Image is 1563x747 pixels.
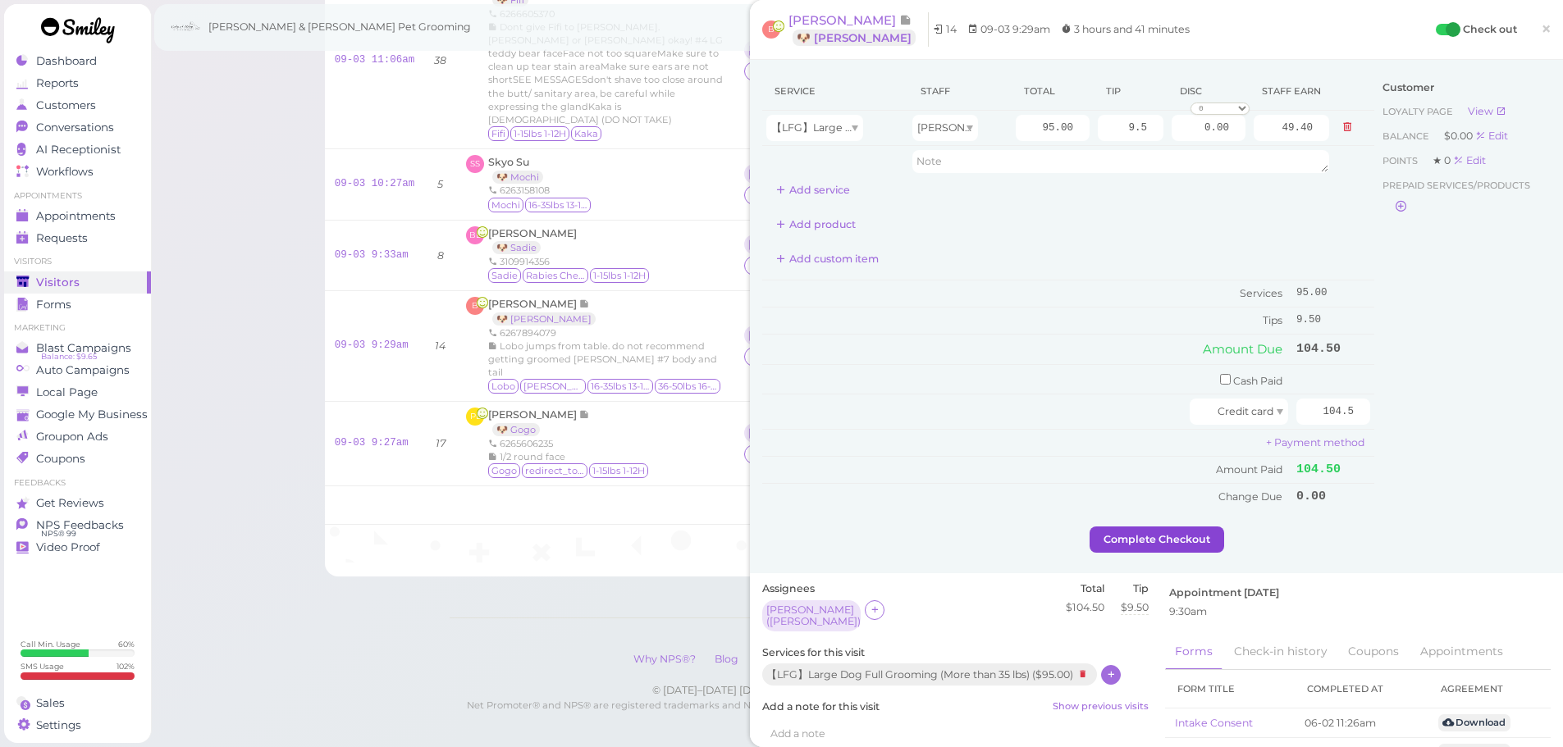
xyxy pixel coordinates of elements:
th: Discount [1168,72,1250,111]
span: 1-15lbs 1-12H [590,268,649,283]
a: 🐶 [PERSON_NAME] [492,312,596,326]
a: Blog [706,653,747,665]
a: Get Reviews [4,492,151,514]
span: AI Receptionist [36,143,121,157]
span: NPS® 99 [41,527,76,540]
div: [PERSON_NAME] (Gogo) [744,423,847,444]
div: [PERSON_NAME] ( Sadie ) [748,239,839,250]
div: Customer [1382,80,1542,95]
a: [PERSON_NAME] 🐶 Gogo [488,408,590,435]
div: [PERSON_NAME] ( [PERSON_NAME] ) [766,604,857,627]
a: Auto Campaigns [4,359,151,381]
a: 🐶 [PERSON_NAME] [793,30,916,46]
a: Visitors [4,271,151,294]
span: Note [579,408,590,421]
div: [PERSON_NAME] (Mochi) [744,164,847,185]
a: 09-03 9:27am [335,437,409,449]
span: 【LFG】Large Dog Full Grooming (More than 35 lbs) [771,121,1035,134]
a: Coupons [1338,635,1409,669]
a: Download [1438,714,1510,731]
a: Video Proof [4,536,151,558]
a: Forms [4,294,151,316]
div: [PERSON_NAME] ([PERSON_NAME]) [762,600,865,633]
td: 0.00 [1292,484,1374,510]
div: $9.50 [1121,600,1149,615]
a: Local Page [4,381,151,403]
a: Appointments [1410,635,1513,669]
button: Complete Checkout [1090,526,1224,553]
li: Marketing [4,322,151,334]
span: BL [466,226,484,244]
span: B [762,20,780,39]
a: [PERSON_NAME] 🐶 [PERSON_NAME] [788,12,929,47]
span: Coupons [36,452,85,466]
div: 3109914356 [488,255,651,268]
a: NPS Feedbacks NPS® 99 [4,514,151,536]
div: 60 % [118,639,135,649]
span: Prepaid services/products [1382,177,1530,194]
i: 8 [437,249,444,262]
span: ★ 0 [1433,154,1453,166]
span: Add a note [770,727,825,740]
div: SMS Usage [21,661,64,672]
span: Dont give Fifi to [PERSON_NAME]. [PERSON_NAME] or [PERSON_NAME] okay! #4 LG teddy bear faceFace n... [488,21,723,125]
div: Call Min. Usage [21,639,80,649]
span: redirect_to_google [522,463,587,478]
th: Tip [1094,72,1168,111]
span: B [466,297,484,315]
span: Auto Campaigns [36,363,130,377]
a: Conversations [4,116,151,139]
div: © [DATE]–[DATE] [DOMAIN_NAME], Smiley is a product of Smiley Science Lab Inc. [450,683,1263,698]
div: 102 % [117,661,135,672]
a: Show previous visits [1053,699,1149,714]
label: Total [1066,581,1104,596]
th: Completed at [1295,670,1428,708]
span: Balance: $9.65 [41,350,97,363]
a: Reports [4,72,151,94]
small: Net Promoter® and NPS® are registered trademarks and Net Promoter Score and Net Promoter System a... [467,699,1245,726]
td: 95.00 [1292,280,1374,307]
div: 6267894079 [488,326,724,339]
th: Form title [1165,670,1295,708]
a: 🐶 Sadie [492,241,541,254]
span: [PERSON_NAME] [788,12,899,28]
a: Skyo Su 🐶 Mochi [488,156,551,183]
span: 104.50 [1296,462,1341,476]
span: Video Proof [36,540,100,554]
div: 【LFG】Large Dog Full Grooming (More than 35 lbs) ( $95.00 ) [762,663,1097,685]
span: 1-15lbs 1-12H [510,126,569,141]
div: [PERSON_NAME] ( [PERSON_NAME] ) [748,330,839,341]
span: Note [899,12,912,28]
label: Tip [1121,581,1149,596]
a: Sales [4,692,151,714]
a: + Payment method [1266,436,1364,449]
span: [PERSON_NAME] & [PERSON_NAME] Pet Grooming [208,4,471,50]
span: Gogo [488,463,520,478]
a: [PERSON_NAME] 🐶 Sadie [488,227,577,254]
div: [PERSON_NAME] ( Mochi ) [748,168,839,180]
i: 38 [434,54,446,66]
td: 06-02 11:26am [1295,708,1428,738]
span: Mochi [488,198,523,212]
div: [PERSON_NAME] ( Gogo ) [748,427,839,439]
a: 09-03 9:33am [335,249,409,261]
a: [PERSON_NAME] 🐶 [PERSON_NAME] [488,298,604,325]
span: 16-35lbs 13-15H [587,379,653,394]
button: Add service [762,177,864,203]
td: Tips [762,307,1292,334]
span: Conversations [36,121,114,134]
th: Agreement [1428,670,1551,708]
button: Add product [762,212,870,238]
a: Appointments [4,205,151,227]
a: Forms [1165,635,1223,670]
span: Dashboard [36,54,97,68]
label: Assignees [762,581,815,596]
span: $0.00 [1444,130,1475,142]
span: Google My Business [36,408,148,421]
div: 6265606235 [488,437,650,450]
li: 3 hours and 41 minutes [1057,21,1194,38]
a: AI Receptionist [4,139,151,161]
i: 5 [437,178,443,190]
div: [PERSON_NAME] ([PERSON_NAME]) [744,326,847,347]
span: Groupon Ads [36,430,108,444]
